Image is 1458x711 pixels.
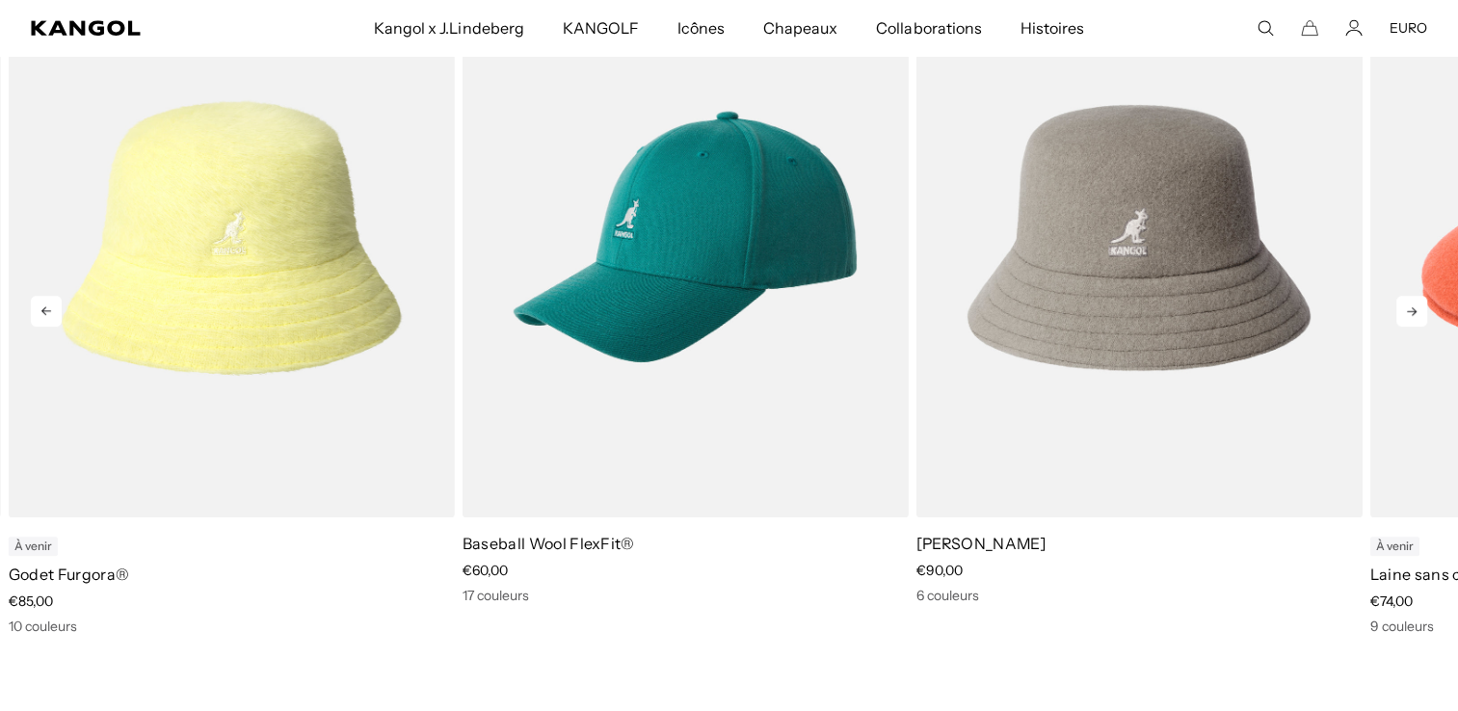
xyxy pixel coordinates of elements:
button: EURO [1390,19,1427,37]
div: À venir [1370,537,1419,556]
font: €60,00 [463,562,508,579]
div: 17 couleurs [463,587,909,604]
font: €74,00 [1370,592,1413,610]
button: Charrette [1301,19,1318,37]
div: 6 couleurs [916,587,1363,604]
p: [PERSON_NAME] [916,533,1363,554]
font: €90,00 [916,562,963,579]
font: €85,00 [9,592,53,610]
a: Kangol [31,20,247,36]
p: Baseball Wool FlexFit® [463,533,909,554]
a: Compte [1345,19,1363,37]
p: Godet Furgora® [9,564,455,585]
summary: Rechercher ici [1257,19,1274,37]
div: À venir [9,537,58,556]
div: 10 couleurs [9,618,455,635]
